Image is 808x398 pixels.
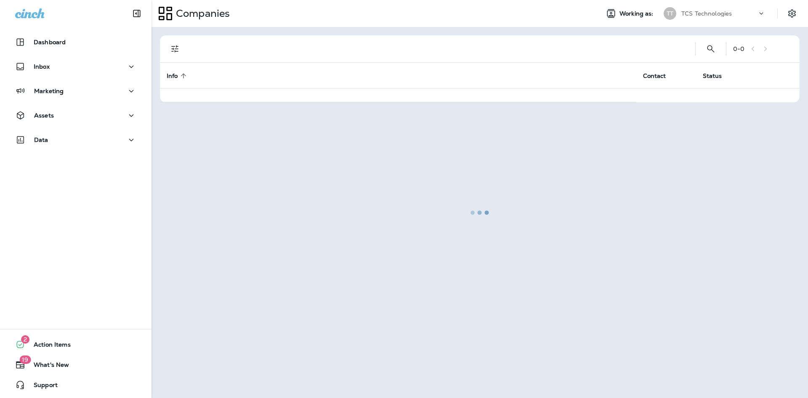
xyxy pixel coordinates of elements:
p: Companies [173,7,230,20]
button: 19What's New [8,356,143,373]
p: Marketing [34,88,64,94]
button: Collapse Sidebar [125,5,149,22]
button: Dashboard [8,34,143,51]
button: Inbox [8,58,143,75]
span: Working as: [619,10,655,17]
span: 19 [19,355,31,364]
button: Marketing [8,83,143,99]
p: TCS Technologies [681,10,732,17]
button: Assets [8,107,143,124]
button: Data [8,131,143,148]
button: Settings [784,6,800,21]
p: Inbox [34,63,50,70]
span: Action Items [25,341,71,351]
p: Data [34,136,48,143]
div: TT [664,7,676,20]
span: Support [25,382,58,392]
button: Support [8,377,143,393]
button: 2Action Items [8,336,143,353]
p: Assets [34,112,54,119]
span: 2 [21,335,29,344]
p: Dashboard [34,39,66,45]
span: What's New [25,361,69,371]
